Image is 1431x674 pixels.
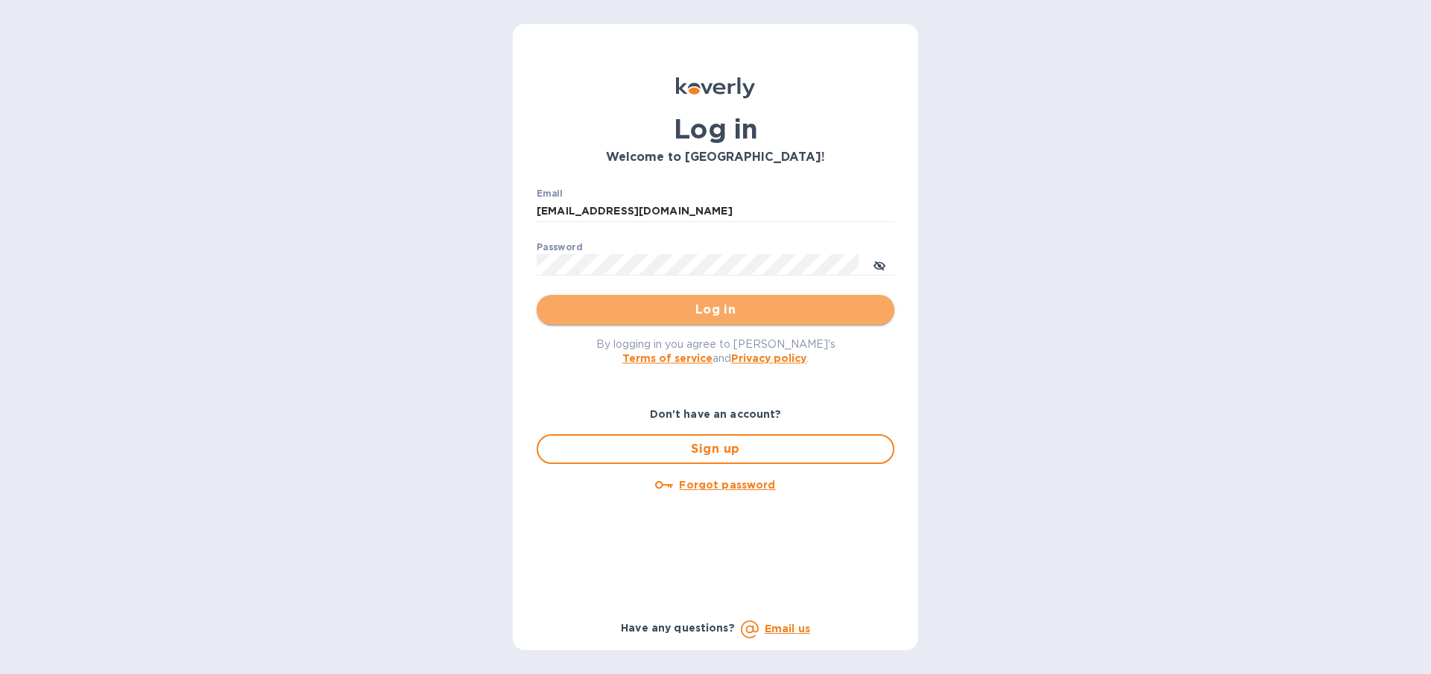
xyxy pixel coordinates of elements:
a: Terms of service [622,352,713,364]
input: Enter email address [537,200,894,223]
span: Log in [549,301,882,319]
b: Don't have an account? [650,408,782,420]
a: Privacy policy [731,352,806,364]
h1: Log in [537,113,894,144]
u: Forgot password [679,479,775,491]
img: Koverly [676,77,755,98]
span: By logging in you agree to [PERSON_NAME]'s and . [596,338,835,364]
button: toggle password visibility [865,249,894,279]
h3: Welcome to [GEOGRAPHIC_DATA]! [537,150,894,165]
b: Have any questions? [621,622,735,634]
label: Password [537,243,582,252]
button: Sign up [537,434,894,464]
button: Log in [537,295,894,325]
a: Email us [765,623,810,635]
span: Sign up [550,440,881,458]
label: Email [537,189,563,198]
